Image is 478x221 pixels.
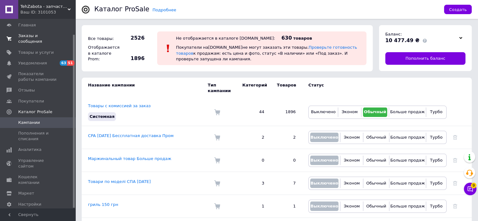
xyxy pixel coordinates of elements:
button: Больше продаж [391,133,424,142]
button: Выключено [310,179,338,188]
span: Больше продаж [390,204,425,208]
button: Турбо [428,202,445,211]
span: 630 [281,35,292,41]
span: Кампании [18,120,40,125]
span: Обычный [364,109,386,114]
button: Чат с покупателем9 [464,183,476,195]
span: Баланс: [385,32,402,36]
span: Покупатели на [DOMAIN_NAME] не могут заказать эти товары. к продажам: есть цена и фото, статус «В... [176,45,357,61]
span: Покупатели [18,98,44,104]
td: 2 [236,126,271,149]
span: Обычный [366,204,386,208]
div: Не отображается в каталоге [DOMAIN_NAME]: [176,36,275,41]
span: Товары и услуги [18,50,54,55]
span: Управление сайтом [18,158,58,169]
div: Все товары: [86,34,121,43]
td: Статус [302,78,447,98]
span: 2526 [123,35,145,41]
button: Обычный [365,202,387,211]
span: Главная [18,22,36,28]
a: CPA [DATE] Бессплатная доставка Пром [88,133,173,138]
a: Удалить [453,181,457,185]
span: Эконом [344,135,360,140]
button: Выключено [310,133,338,142]
button: Эконом [342,156,361,165]
td: Название кампании [82,78,208,98]
span: Выключено [311,109,335,114]
img: Комиссия за заказ [214,157,220,163]
td: 2 [271,126,302,149]
td: 0 [271,149,302,172]
img: Комиссия за заказ [214,180,220,186]
button: Обычный [365,179,387,188]
td: 44 [236,98,271,126]
span: 10 477.49 ₴ [385,37,420,43]
span: Обычный [366,135,386,140]
button: Больше продаж [391,202,424,211]
div: Отображается в каталоге Prom: [86,43,121,64]
span: Пополнить баланс [405,56,445,61]
span: Эконом [344,181,360,185]
button: Больше продаж [391,156,424,165]
span: Настройки [18,202,41,207]
button: Создать [444,5,472,14]
button: Обычный [365,133,387,142]
button: Эконом [342,133,361,142]
span: Турбо [430,158,442,163]
span: Пополнения и списания [18,130,58,142]
button: Эконом [340,108,360,117]
button: Турбо [428,108,445,117]
a: Удалить [453,204,457,208]
span: Выключено [310,181,338,185]
a: Проверьте готовность товаров [176,45,357,55]
div: Ваш ID: 3101053 [20,9,75,15]
button: Эконом [342,179,361,188]
span: товаров [293,36,312,41]
span: 9 [471,183,476,188]
span: 63 [60,60,67,66]
a: Товари по моделі СПА [DATE] [88,179,151,184]
td: 1 [236,195,271,218]
button: Больше продаж [391,108,424,117]
td: 3 [236,172,271,195]
button: Больше продаж [391,179,424,188]
span: Турбо [430,181,442,185]
div: Каталог ProSale [94,6,149,13]
a: гриль 150 грн [88,202,118,207]
button: Турбо [428,179,445,188]
button: Выключено [310,156,338,165]
span: TehZabota - запчасти и аксессуары для бытовой техники [20,4,68,9]
img: Комиссия за заказ [214,203,220,209]
span: Эконом [342,109,358,114]
span: Эконом [344,158,360,163]
span: Турбо [430,204,442,208]
span: 51 [67,60,74,66]
span: 1896 [123,55,145,62]
span: Турбо [430,109,442,114]
button: Эконом [342,202,361,211]
td: 1 [271,195,302,218]
a: Маржинальный товар Больше продаж [88,156,171,161]
span: Кошелек компании [18,174,58,185]
img: Комиссия за заказ [214,109,220,115]
button: Обычный [363,108,387,117]
span: Обычный [366,181,386,185]
a: Удалить [453,135,457,140]
td: 7 [271,172,302,195]
a: Подробнее [152,8,176,12]
a: Товары с комиссией за заказ [88,103,151,108]
span: Больше продаж [390,158,425,163]
span: Создать [449,7,467,12]
button: Турбо [428,156,445,165]
button: Выключено [310,108,336,117]
td: Тип кампании [208,78,236,98]
td: Категорий [236,78,271,98]
span: Эконом [344,204,360,208]
td: Товаров [271,78,302,98]
img: Комиссия за заказ [214,134,220,141]
span: Аналитика [18,147,41,152]
span: Показатели работы компании [18,71,58,82]
span: Выключено [310,158,338,163]
span: Обычный [366,158,386,163]
img: :exclamation: [163,44,173,53]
